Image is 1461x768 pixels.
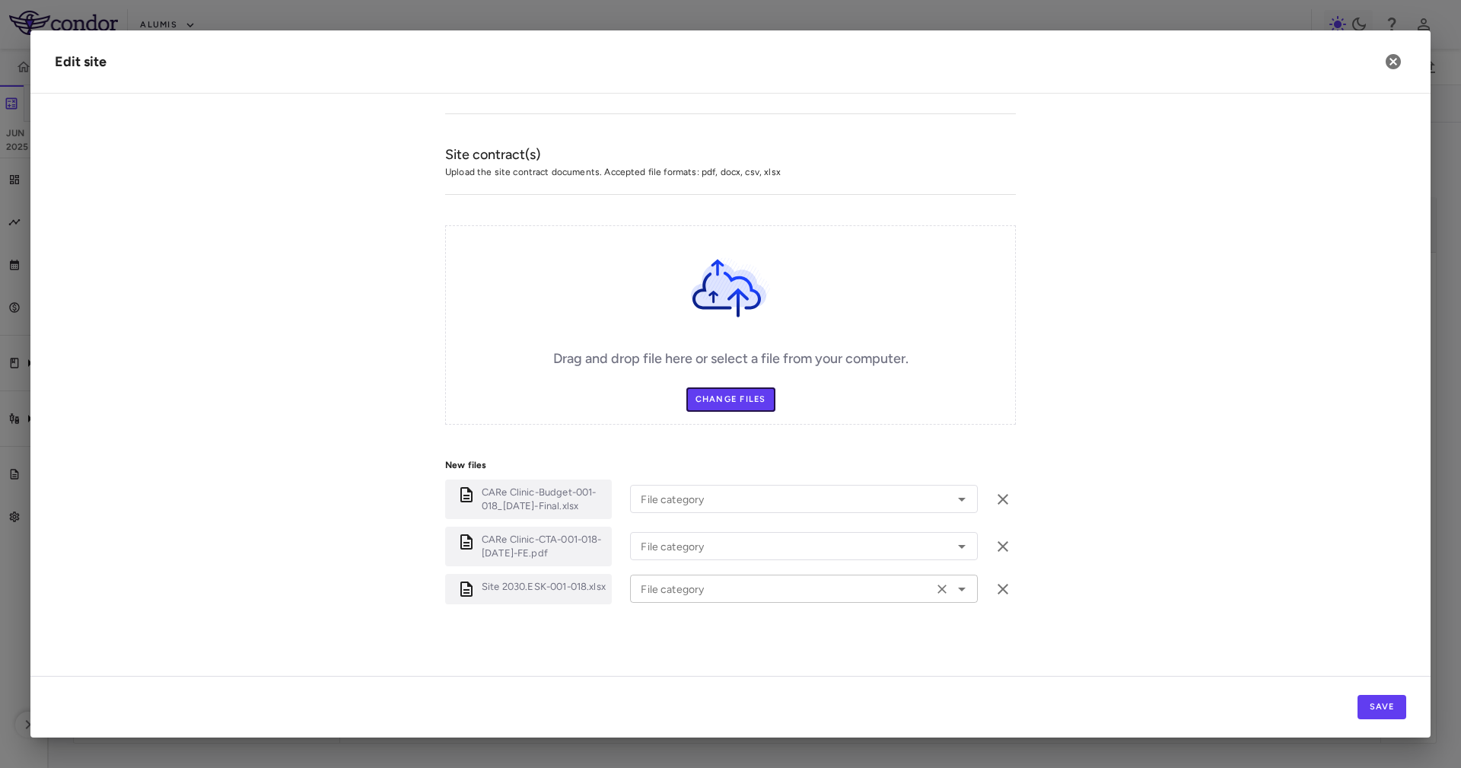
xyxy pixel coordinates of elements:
[1358,695,1406,719] button: Save
[931,578,953,600] button: Clear
[55,52,107,72] div: Edit site
[990,576,1016,602] button: Remove
[951,578,972,600] button: Open
[482,580,606,598] p: Site 2030.ESK-001-018.xlsx
[951,536,972,557] button: Open
[445,165,1016,179] span: Upload the site contract documents. Accepted file formats: pdf, docx, csv, xlsx
[482,486,606,513] p: CARe Clinic-Budget-001-018_15Jul2025-Final.xlsx
[686,387,775,412] label: Change Files
[482,533,606,560] p: CARe Clinic-CTA-001-018-27Feb2025-FE.pdf
[445,458,1016,472] p: New files
[990,534,1016,559] button: Remove
[445,145,1016,165] h6: Site contract(s)
[990,486,1016,512] button: Remove
[951,489,972,510] button: Open
[553,349,909,369] h6: Drag and drop file here or select a file from your computer.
